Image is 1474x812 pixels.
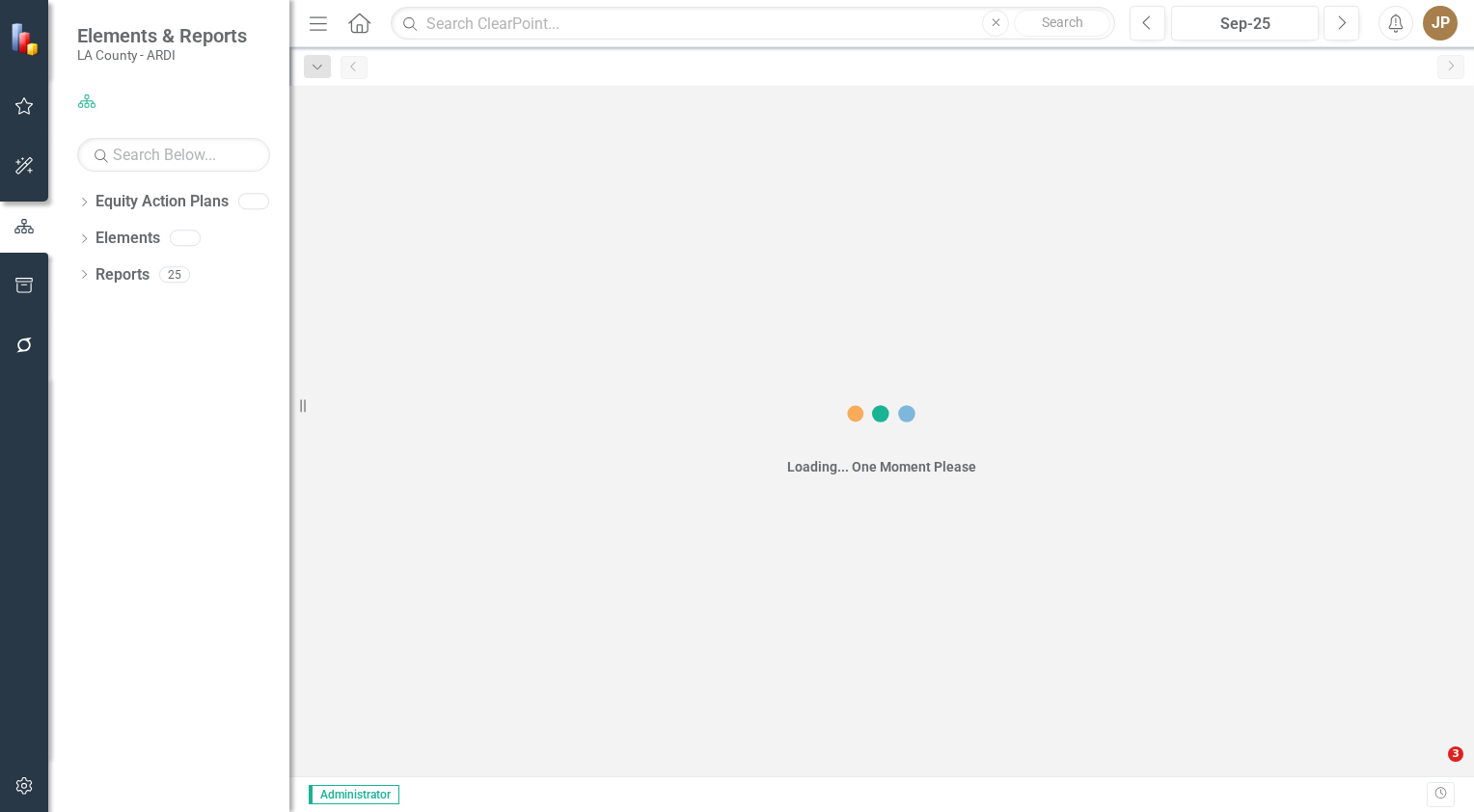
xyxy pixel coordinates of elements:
[309,785,399,804] span: Administrator
[77,24,247,47] span: Elements & Reports
[96,191,229,213] a: Equity Action Plans
[96,228,160,250] a: Elements
[1042,14,1083,30] span: Search
[1423,6,1458,41] button: JP
[10,21,43,55] img: ClearPoint Strategy
[159,266,190,283] div: 25
[1171,6,1319,41] button: Sep-25
[391,7,1115,41] input: Search ClearPoint...
[96,264,150,286] a: Reports
[787,457,976,476] div: Loading... One Moment Please
[77,138,270,172] input: Search Below...
[1448,746,1463,762] span: 3
[1408,746,1455,793] iframe: Intercom live chat
[1014,10,1110,37] button: Search
[77,47,247,63] small: LA County - ARDI
[1178,13,1312,36] div: Sep-25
